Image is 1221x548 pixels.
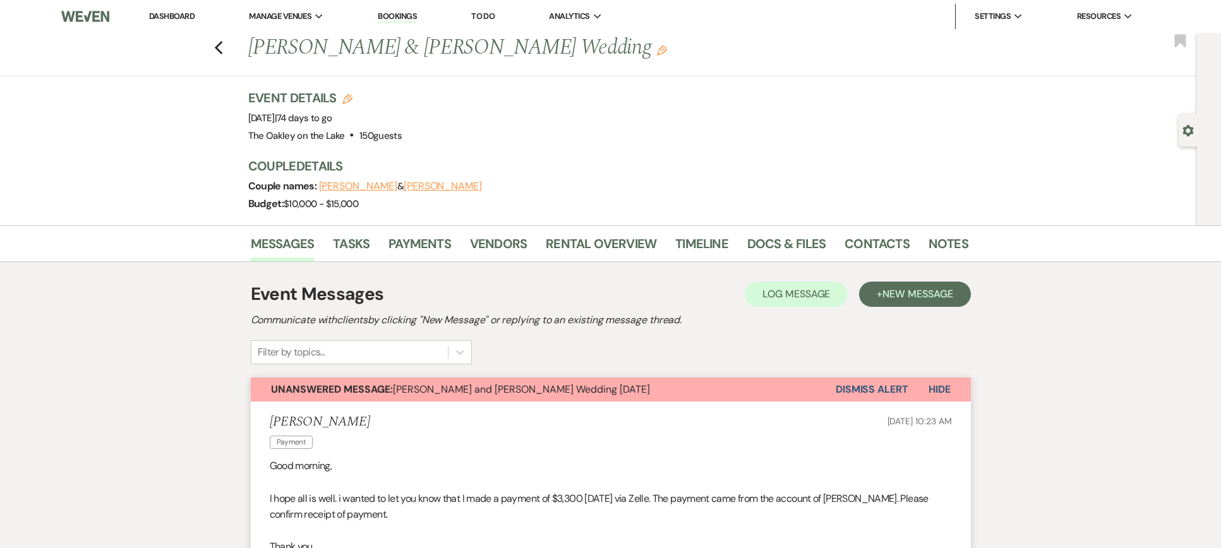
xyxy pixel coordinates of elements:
button: [PERSON_NAME] [319,181,397,191]
button: Log Message [745,282,848,307]
div: Filter by topics... [258,345,325,360]
span: $10,000 - $15,000 [284,198,358,210]
strong: Unanswered Message: [271,383,393,396]
a: Tasks [333,234,370,261]
a: Notes [929,234,968,261]
a: Bookings [378,11,417,23]
span: Settings [975,10,1011,23]
span: & [319,180,482,193]
a: Docs & Files [747,234,826,261]
p: Good morning, [270,458,952,474]
span: Hide [929,383,951,396]
h1: [PERSON_NAME] & [PERSON_NAME] Wedding [248,33,814,63]
h1: Event Messages [251,281,384,307]
span: Log Message [762,287,830,301]
h2: Communicate with clients by clicking "New Message" or replying to an existing message thread. [251,313,971,328]
span: Manage Venues [249,10,311,23]
span: 74 days to go [277,112,332,124]
a: Payments [388,234,451,261]
a: Rental Overview [546,234,656,261]
span: Analytics [549,10,589,23]
span: 150 guests [359,129,402,142]
a: To Do [471,11,495,21]
span: Payment [270,436,313,449]
button: +New Message [859,282,970,307]
button: Hide [908,378,971,402]
button: Edit [657,44,667,56]
p: I hope all is well. i wanted to let you know that I made a payment of $3,300 [DATE] via Zelle. Th... [270,491,952,523]
span: [DATE] 10:23 AM [887,415,952,427]
button: Dismiss Alert [836,378,908,402]
button: Open lead details [1182,124,1194,136]
h5: [PERSON_NAME] [270,414,370,430]
h3: Event Details [248,89,402,107]
span: The Oakley on the Lake [248,129,345,142]
span: Couple names: [248,179,319,193]
button: Unanswered Message:[PERSON_NAME] and [PERSON_NAME] Wedding [DATE] [251,378,836,402]
a: Contacts [845,234,910,261]
span: Resources [1077,10,1121,23]
span: [PERSON_NAME] and [PERSON_NAME] Wedding [DATE] [271,383,650,396]
span: New Message [882,287,953,301]
a: Messages [251,234,315,261]
span: [DATE] [248,112,332,124]
h3: Couple Details [248,157,956,175]
a: Timeline [675,234,728,261]
button: [PERSON_NAME] [404,181,482,191]
span: Budget: [248,197,284,210]
a: Vendors [470,234,527,261]
a: Dashboard [149,11,195,21]
span: | [275,112,332,124]
img: Weven Logo [61,3,110,30]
